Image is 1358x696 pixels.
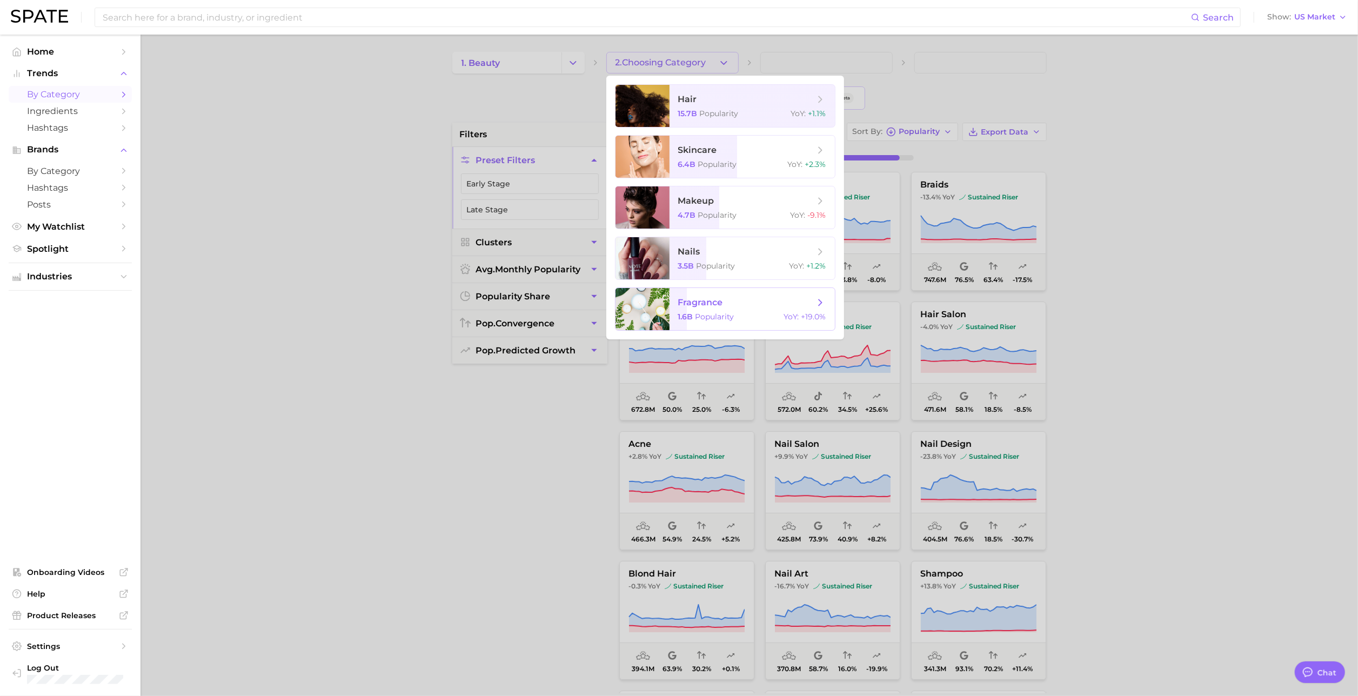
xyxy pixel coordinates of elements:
[9,163,132,179] a: by Category
[27,589,113,599] span: Help
[27,663,123,673] span: Log Out
[807,261,826,271] span: +1.2%
[27,611,113,620] span: Product Releases
[1294,14,1335,20] span: US Market
[805,159,826,169] span: +2.3%
[9,564,132,580] a: Onboarding Videos
[27,641,113,651] span: Settings
[698,159,737,169] span: Popularity
[27,199,113,210] span: Posts
[9,607,132,624] a: Product Releases
[102,8,1191,26] input: Search here for a brand, industry, or ingredient
[9,65,132,82] button: Trends
[9,86,132,103] a: by Category
[678,159,696,169] span: 6.4b
[695,312,734,322] span: Popularity
[700,109,739,118] span: Popularity
[678,297,723,307] span: fragrance
[9,196,132,213] a: Posts
[9,119,132,136] a: Hashtags
[27,272,113,282] span: Industries
[27,106,113,116] span: Ingredients
[27,244,113,254] span: Spotlight
[27,183,113,193] span: Hashtags
[784,312,799,322] span: YoY :
[678,246,700,257] span: nails
[27,46,113,57] span: Home
[801,312,826,322] span: +19.0%
[678,94,697,104] span: hair
[9,43,132,60] a: Home
[698,210,737,220] span: Popularity
[27,145,113,155] span: Brands
[9,638,132,654] a: Settings
[1203,12,1234,23] span: Search
[678,109,698,118] span: 15.7b
[678,145,717,155] span: skincare
[1265,10,1350,24] button: ShowUS Market
[9,179,132,196] a: Hashtags
[27,567,113,577] span: Onboarding Videos
[9,103,132,119] a: Ingredients
[27,123,113,133] span: Hashtags
[9,660,132,687] a: Log out. Currently logged in with e-mail fekpe@takasago.com.
[697,261,735,271] span: Popularity
[790,261,805,271] span: YoY :
[791,210,806,220] span: YoY :
[9,586,132,602] a: Help
[788,159,803,169] span: YoY :
[9,240,132,257] a: Spotlight
[9,218,132,235] a: My Watchlist
[808,210,826,220] span: -9.1%
[678,261,694,271] span: 3.5b
[791,109,806,118] span: YoY :
[11,10,68,23] img: SPATE
[808,109,826,118] span: +1.1%
[9,269,132,285] button: Industries
[27,222,113,232] span: My Watchlist
[27,69,113,78] span: Trends
[678,196,714,206] span: makeup
[27,89,113,99] span: by Category
[1267,14,1291,20] span: Show
[678,312,693,322] span: 1.6b
[27,166,113,176] span: by Category
[9,142,132,158] button: Brands
[678,210,696,220] span: 4.7b
[606,76,844,339] ul: 2.Choosing Category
